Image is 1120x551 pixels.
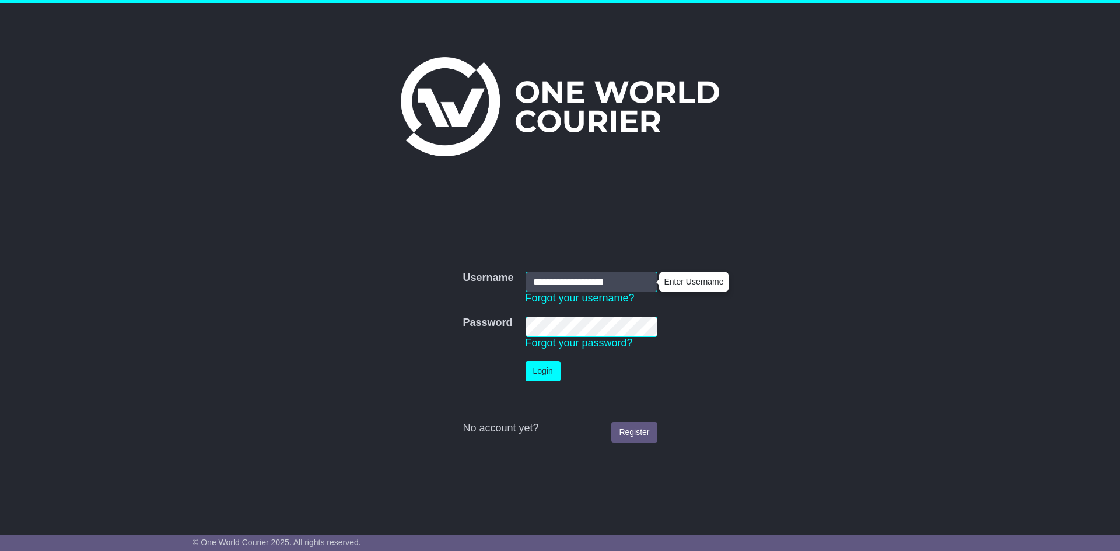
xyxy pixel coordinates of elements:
a: Forgot your username? [526,292,635,304]
div: Enter Username [660,273,728,291]
a: Forgot your password? [526,337,633,349]
label: Username [463,272,513,285]
button: Login [526,361,561,381]
a: Register [611,422,657,443]
label: Password [463,317,512,329]
span: © One World Courier 2025. All rights reserved. [192,538,361,547]
img: One World [401,57,719,156]
div: No account yet? [463,422,657,435]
